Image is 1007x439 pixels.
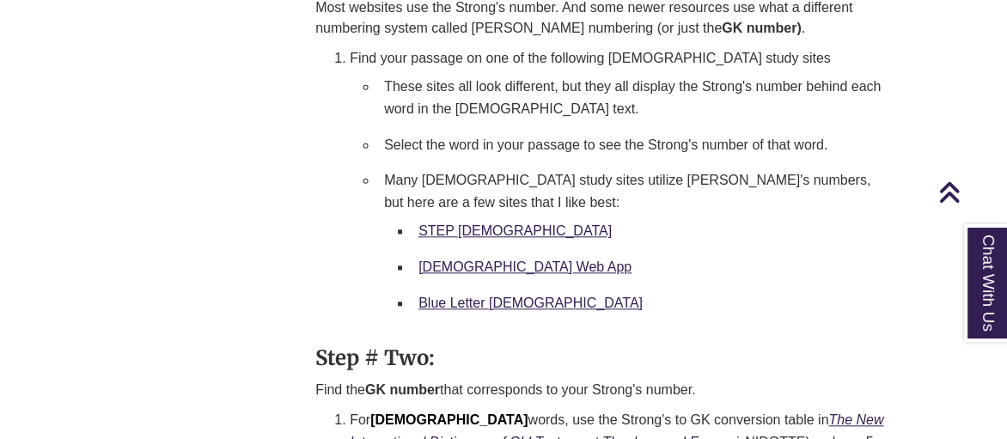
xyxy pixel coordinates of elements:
li: Find your passage on one of the following [DEMOGRAPHIC_DATA] study sites [350,47,900,327]
strong: GK number [365,382,440,397]
p: Find the that corresponds to your Strong's number. [315,380,900,400]
a: [DEMOGRAPHIC_DATA] Web App [418,259,632,274]
strong: Step # Two: [315,344,435,371]
li: Select the word in your passage to see the Strong's number of that word. [377,127,900,163]
a: Blue Letter [DEMOGRAPHIC_DATA] [418,296,643,310]
strong: GK number) [722,21,801,35]
li: These sites all look different, but they all display the Strong's number behind each word in the ... [377,69,900,126]
a: Back to Top [938,180,1003,204]
span: [DEMOGRAPHIC_DATA] [370,412,528,427]
li: Many [DEMOGRAPHIC_DATA] study sites utilize [PERSON_NAME]'s numbers, but here are a few sites tha... [377,162,900,327]
a: STEP [DEMOGRAPHIC_DATA] [418,223,612,238]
